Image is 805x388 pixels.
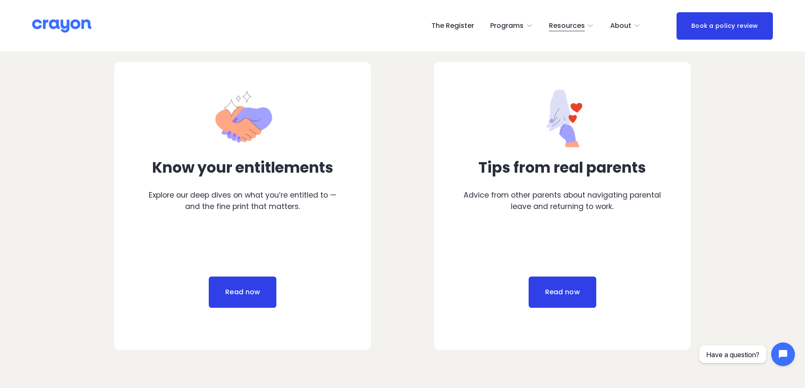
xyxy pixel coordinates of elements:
a: Book a policy review [677,12,773,40]
a: folder dropdown [549,19,594,33]
em: . [612,201,614,212]
a: folder dropdown [490,19,533,33]
a: folder dropdown [610,19,641,33]
p: Explore our deep dives on what you’re entitled to — and the fine print that matters. [143,190,342,212]
p: Advice from other parents about navigating parental leave and returning to work [463,190,662,212]
span: Resources [549,20,585,32]
h3: Know your entitlements [143,159,342,176]
span: About [610,20,631,32]
a: Read now [209,277,276,308]
span: Programs [490,20,524,32]
a: Read now [529,277,596,308]
a: The Register [431,19,474,33]
h3: Tips from real parents [463,159,662,176]
img: Crayon [32,19,91,33]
